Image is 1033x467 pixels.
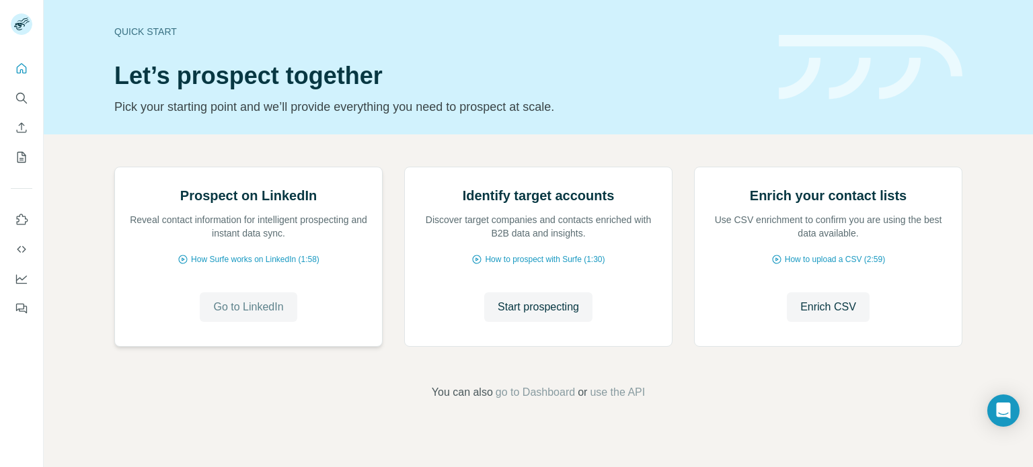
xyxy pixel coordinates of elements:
div: Quick start [114,25,763,38]
h2: Identify target accounts [463,186,615,205]
span: How to prospect with Surfe (1:30) [485,253,605,265]
span: Start prospecting [498,299,579,315]
button: My lists [11,145,32,169]
span: You can also [432,384,493,400]
h1: Let’s prospect together [114,62,763,89]
button: Search [11,86,32,110]
h2: Prospect on LinkedIn [180,186,317,205]
button: Use Surfe API [11,237,32,261]
span: Enrich CSV [800,299,856,315]
span: How Surfe works on LinkedIn (1:58) [191,253,319,265]
button: Quick start [11,56,32,81]
h2: Enrich your contact lists [750,186,907,205]
button: Dashboard [11,267,32,291]
button: go to Dashboard [496,384,575,400]
button: use the API [590,384,645,400]
span: How to upload a CSV (2:59) [785,253,885,265]
div: Open Intercom Messenger [987,394,1020,427]
button: Start prospecting [484,292,592,322]
button: Enrich CSV [787,292,870,322]
button: Feedback [11,296,32,321]
p: Reveal contact information for intelligent prospecting and instant data sync. [128,213,369,240]
p: Discover target companies and contacts enriched with B2B data and insights. [418,213,658,240]
p: Use CSV enrichment to confirm you are using the best data available. [708,213,948,240]
img: banner [779,35,962,100]
p: Pick your starting point and we’ll provide everything you need to prospect at scale. [114,97,763,116]
button: Use Surfe on LinkedIn [11,208,32,232]
span: Go to LinkedIn [213,299,283,315]
span: or [578,384,587,400]
button: Enrich CSV [11,116,32,140]
button: Go to LinkedIn [200,292,297,322]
